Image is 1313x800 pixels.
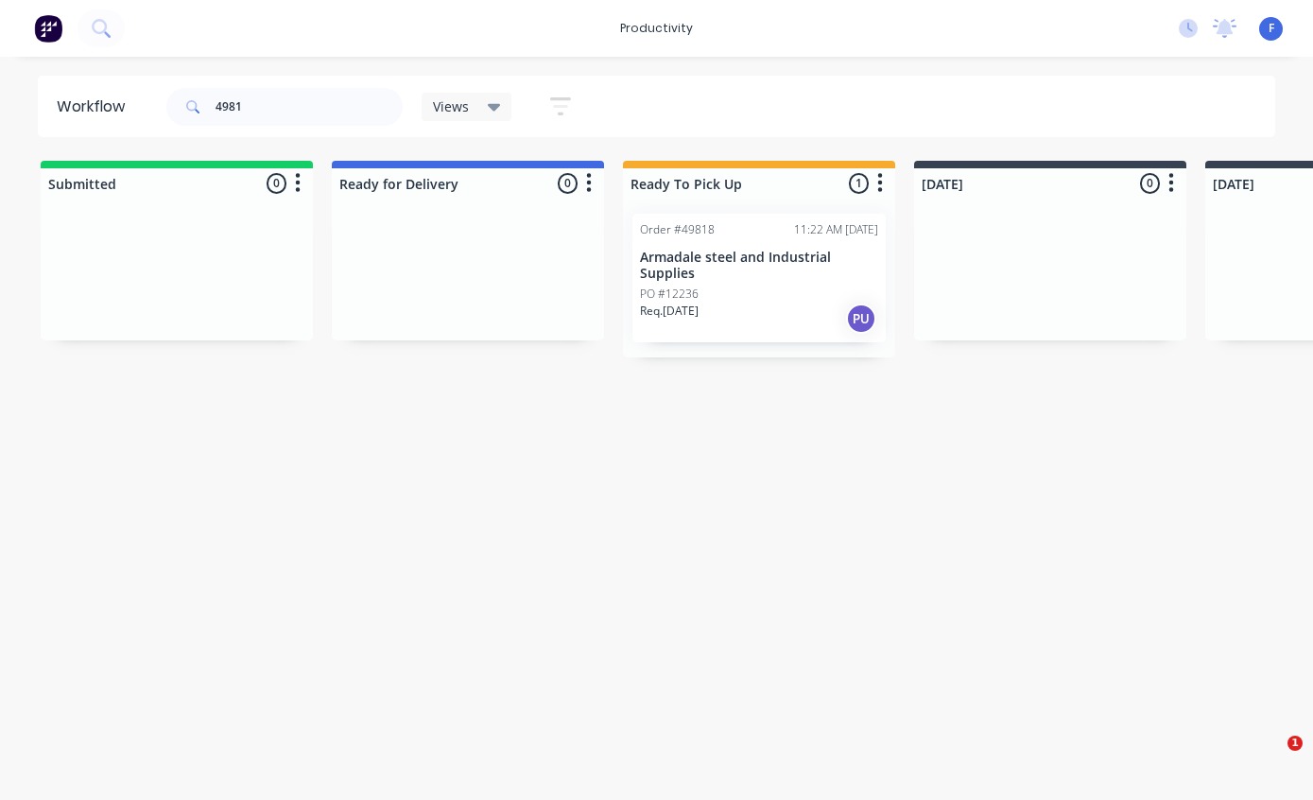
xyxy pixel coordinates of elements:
[640,286,699,303] p: PO #12236
[846,304,876,334] div: PU
[794,221,878,238] div: 11:22 AM [DATE]
[1249,736,1294,781] iframe: Intercom live chat
[57,96,134,118] div: Workflow
[640,303,699,320] p: Req. [DATE]
[433,96,469,116] span: Views
[34,14,62,43] img: Factory
[1269,20,1274,37] span: F
[640,221,715,238] div: Order #49818
[216,88,403,126] input: Search for orders...
[640,250,878,282] p: Armadale steel and Industrial Supplies
[632,214,886,342] div: Order #4981811:22 AM [DATE]Armadale steel and Industrial SuppliesPO #12236Req.[DATE]PU
[1287,736,1303,751] span: 1
[611,14,702,43] div: productivity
